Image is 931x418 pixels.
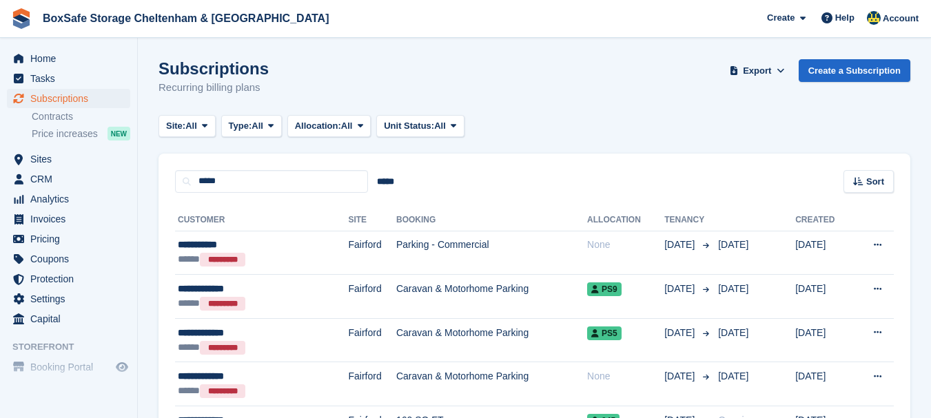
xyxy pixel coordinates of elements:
[795,275,852,319] td: [DATE]
[7,69,130,88] a: menu
[12,340,137,354] span: Storefront
[718,327,748,338] span: [DATE]
[376,115,464,138] button: Unit Status: All
[32,127,98,140] span: Price increases
[348,318,396,362] td: Fairford
[795,231,852,275] td: [DATE]
[175,209,348,231] th: Customer
[587,369,664,384] div: None
[664,369,697,384] span: [DATE]
[434,119,446,133] span: All
[396,318,587,362] td: Caravan & Motorhome Parking
[7,249,130,269] a: menu
[664,282,697,296] span: [DATE]
[883,12,919,25] span: Account
[114,359,130,375] a: Preview store
[30,169,113,189] span: CRM
[795,362,852,406] td: [DATE]
[30,249,113,269] span: Coupons
[664,209,713,231] th: Tenancy
[7,357,130,377] a: menu
[348,231,396,275] td: Fairford
[30,189,113,209] span: Analytics
[7,269,130,289] a: menu
[718,370,748,382] span: [DATE]
[795,209,852,231] th: Created
[7,49,130,68] a: menu
[287,115,371,138] button: Allocation: All
[30,149,113,169] span: Sites
[37,7,334,30] a: BoxSafe Storage Cheltenham & [GEOGRAPHIC_DATA]
[587,326,622,340] span: PS5
[7,289,130,309] a: menu
[7,229,130,249] a: menu
[587,209,664,231] th: Allocation
[743,64,771,78] span: Export
[348,209,396,231] th: Site
[727,59,788,82] button: Export
[718,283,748,294] span: [DATE]
[32,110,130,123] a: Contracts
[767,11,795,25] span: Create
[30,289,113,309] span: Settings
[30,89,113,108] span: Subscriptions
[664,238,697,252] span: [DATE]
[158,115,216,138] button: Site: All
[396,231,587,275] td: Parking - Commercial
[396,275,587,319] td: Caravan & Motorhome Parking
[295,119,341,133] span: Allocation:
[30,69,113,88] span: Tasks
[348,275,396,319] td: Fairford
[32,126,130,141] a: Price increases NEW
[867,11,881,25] img: Kim Virabi
[7,189,130,209] a: menu
[30,229,113,249] span: Pricing
[866,175,884,189] span: Sort
[7,169,130,189] a: menu
[11,8,32,29] img: stora-icon-8386f47178a22dfd0bd8f6a31ec36ba5ce8667c1dd55bd0f319d3a0aa187defe.svg
[7,209,130,229] a: menu
[30,309,113,328] span: Capital
[30,269,113,289] span: Protection
[664,326,697,340] span: [DATE]
[587,238,664,252] div: None
[221,115,282,138] button: Type: All
[158,59,269,78] h1: Subscriptions
[158,80,269,96] p: Recurring billing plans
[587,282,622,296] span: PS9
[7,149,130,169] a: menu
[185,119,197,133] span: All
[252,119,263,133] span: All
[348,362,396,406] td: Fairford
[229,119,252,133] span: Type:
[341,119,353,133] span: All
[30,357,113,377] span: Booking Portal
[396,362,587,406] td: Caravan & Motorhome Parking
[166,119,185,133] span: Site:
[108,127,130,140] div: NEW
[7,89,130,108] a: menu
[718,239,748,250] span: [DATE]
[795,318,852,362] td: [DATE]
[384,119,434,133] span: Unit Status:
[396,209,587,231] th: Booking
[7,309,130,328] a: menu
[799,59,910,82] a: Create a Subscription
[835,11,855,25] span: Help
[30,49,113,68] span: Home
[30,209,113,229] span: Invoices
